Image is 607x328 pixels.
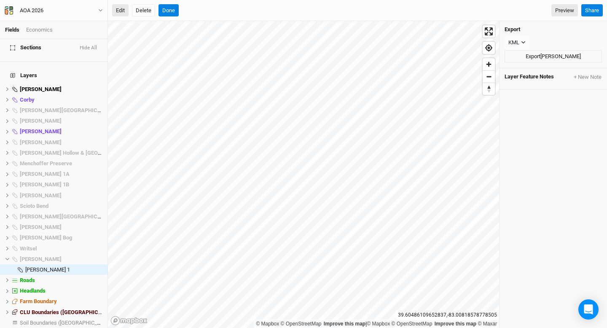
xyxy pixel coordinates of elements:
span: Menchoffer Preserve [20,160,72,167]
span: [PERSON_NAME] [20,128,62,134]
span: Farm Boundary [20,298,57,304]
div: Stevens [20,224,102,231]
div: Soil Boundaries (US) [20,320,102,326]
div: Writsel [20,245,102,252]
div: 39.60486109652837 , -83.00818578778505 [396,311,499,320]
span: [PERSON_NAME] [20,86,62,92]
button: AOA 2026 [4,6,103,15]
span: Soil Boundaries ([GEOGRAPHIC_DATA]) [20,320,113,326]
div: Scioto Bend [20,203,102,210]
a: OpenStreetMap [281,321,322,327]
span: [PERSON_NAME][GEOGRAPHIC_DATA] [20,107,115,113]
div: Headlands [20,288,102,294]
button: Enter fullscreen [483,25,495,38]
span: [PERSON_NAME] [20,139,62,145]
button: Find my location [483,42,495,54]
button: Edit [112,4,129,17]
a: OpenStreetMap [392,321,432,327]
span: [PERSON_NAME] [20,256,62,262]
a: Fields [5,27,19,33]
div: Poston 1B [20,181,102,188]
div: | [256,320,497,328]
div: Corby [20,97,102,103]
span: [PERSON_NAME] 1A [20,171,70,177]
div: Poston 1A [20,171,102,177]
div: Open Intercom Messenger [578,299,599,320]
button: + New Note [573,73,602,81]
div: Darby Lakes Preserve [20,107,102,114]
div: Elick [20,128,102,135]
span: Roads [20,277,35,283]
span: [PERSON_NAME] 1 [25,266,70,273]
div: Utzinger Bog [20,234,102,241]
div: Farm Boundary [20,298,102,305]
span: [PERSON_NAME][GEOGRAPHIC_DATA] [20,213,115,220]
span: [PERSON_NAME] 1B [20,181,69,188]
a: Maxar [478,321,497,327]
button: Zoom out [483,70,495,83]
div: KML [508,38,519,47]
div: AOA 2026 [20,6,43,15]
h4: Export [505,26,602,33]
button: Delete [132,4,155,17]
div: Menchoffer Preserve [20,160,102,167]
div: Genevieve Jones [20,139,102,146]
a: Mapbox [367,321,390,327]
span: Headlands [20,288,46,294]
button: Share [581,4,603,17]
span: Corby [20,97,35,103]
div: Roads [20,277,102,284]
a: Mapbox [256,321,279,327]
span: Zoom out [483,71,495,83]
div: Wylie Ridge 1 [25,266,102,273]
div: Adelphi Moraine [20,86,102,93]
a: Mapbox logo [110,316,148,325]
span: Scioto Bend [20,203,48,209]
button: Export[PERSON_NAME] [505,50,602,63]
button: Reset bearing to north [483,83,495,95]
button: Done [158,4,179,17]
span: Writsel [20,245,37,252]
button: Zoom in [483,58,495,70]
div: Hintz Hollow & Stone Canyon [20,150,102,156]
span: Sections [10,44,41,51]
div: Wylie Ridge [20,256,102,263]
canvas: Map [108,21,499,328]
button: Hide All [79,45,97,51]
span: [PERSON_NAME] [20,118,62,124]
span: CLU Boundaries ([GEOGRAPHIC_DATA]) [20,309,118,315]
div: Economics [26,26,53,34]
h4: Layers [5,67,102,84]
a: Preview [551,4,578,17]
span: [PERSON_NAME] [20,192,62,199]
a: Improve this map [435,321,476,327]
div: CLU Boundaries (US) [20,309,102,316]
span: [PERSON_NAME] Hollow & [GEOGRAPHIC_DATA] [20,150,139,156]
div: Darby Oaks [20,118,102,124]
span: Layer Feature Notes [505,73,554,81]
button: KML [505,36,529,49]
span: [PERSON_NAME] Bog [20,234,72,241]
div: Riddle [20,192,102,199]
span: [PERSON_NAME] [20,224,62,230]
a: Improve this map [324,321,365,327]
div: Scott Creek Falls [20,213,102,220]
